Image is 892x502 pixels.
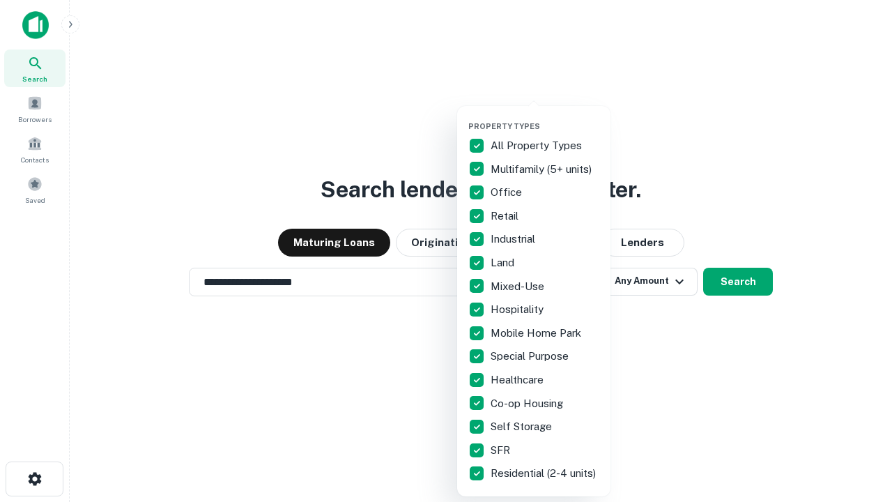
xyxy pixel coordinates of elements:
p: Mobile Home Park [491,325,584,342]
p: Special Purpose [491,348,571,365]
p: Hospitality [491,301,546,318]
span: Property Types [468,122,540,130]
p: Industrial [491,231,538,248]
p: Mixed-Use [491,278,547,295]
p: Office [491,184,525,201]
p: Co-op Housing [491,395,566,412]
p: Multifamily (5+ units) [491,161,594,178]
p: Land [491,254,517,271]
iframe: Chat Widget [822,390,892,457]
p: SFR [491,442,513,459]
p: All Property Types [491,137,585,154]
p: Retail [491,208,521,225]
p: Residential (2-4 units) [491,465,599,482]
p: Self Storage [491,418,555,435]
p: Healthcare [491,372,546,388]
